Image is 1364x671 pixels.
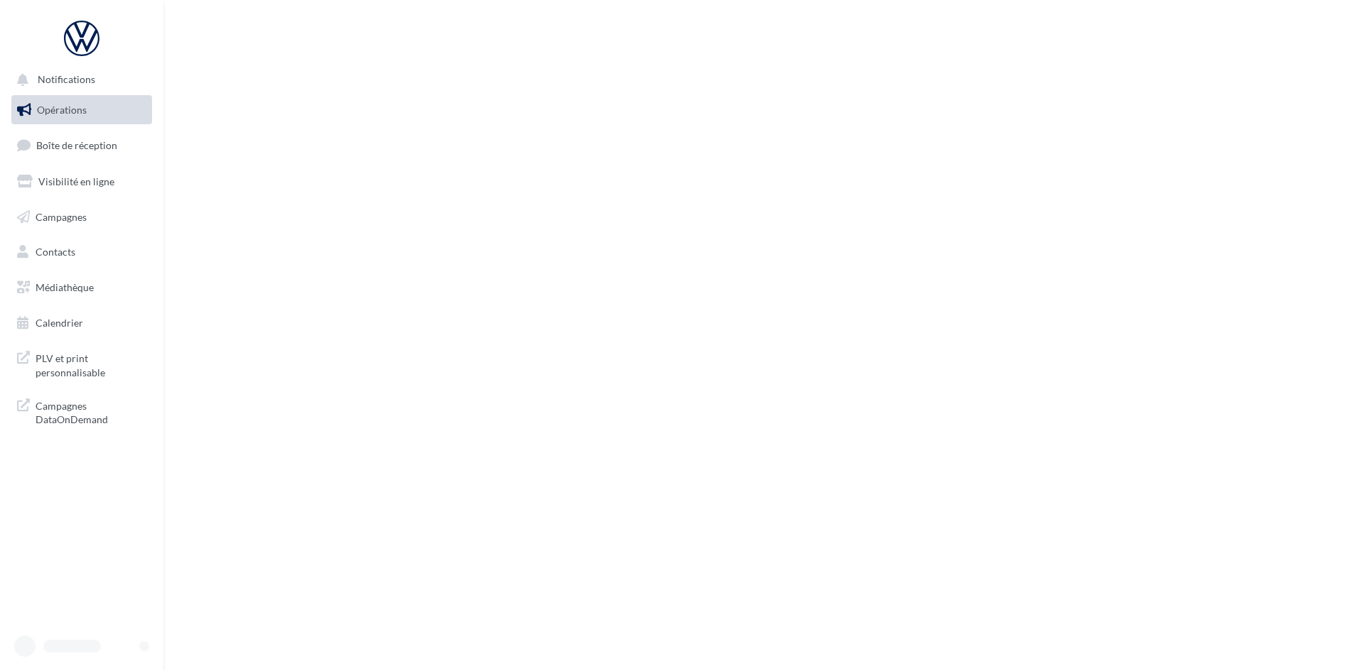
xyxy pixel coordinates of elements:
span: Calendrier [36,317,83,329]
a: Boîte de réception [9,130,155,160]
span: Boîte de réception [36,139,117,151]
span: PLV et print personnalisable [36,349,146,379]
span: Médiathèque [36,281,94,293]
span: Opérations [37,104,87,116]
a: Campagnes [9,202,155,232]
span: Visibilité en ligne [38,175,114,187]
span: Campagnes [36,210,87,222]
span: Campagnes DataOnDemand [36,396,146,427]
a: Campagnes DataOnDemand [9,391,155,432]
a: Visibilité en ligne [9,167,155,197]
span: Notifications [38,74,95,86]
a: Calendrier [9,308,155,338]
span: Contacts [36,246,75,258]
a: PLV et print personnalisable [9,343,155,385]
a: Contacts [9,237,155,267]
a: Opérations [9,95,155,125]
a: Médiathèque [9,273,155,302]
